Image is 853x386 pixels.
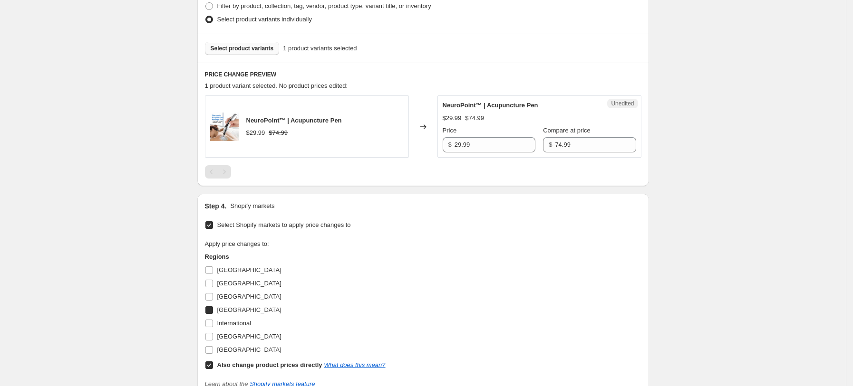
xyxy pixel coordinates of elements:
button: Select product variants [205,42,280,55]
p: Shopify markets [230,201,274,211]
span: $ [448,141,452,148]
span: [GEOGRAPHIC_DATA] [217,266,281,273]
span: NeuroPoint™ | Acupuncture Pen [443,102,538,109]
span: $ [549,141,552,148]
span: Apply price changes to: [205,240,269,247]
span: [GEOGRAPHIC_DATA] [217,293,281,300]
span: 1 product variant selected. No product prices edited: [205,82,348,89]
span: Compare at price [543,127,591,134]
b: Also change product prices directly [217,361,322,368]
span: [GEOGRAPHIC_DATA] [217,280,281,287]
img: 5_9f680457-9ccb-4122-a16e-f10ba9f78b3e_80x.png [210,113,239,141]
span: Price [443,127,457,134]
span: Select product variants [211,45,274,52]
span: 1 product variants selected [283,44,357,53]
nav: Pagination [205,165,231,179]
span: Unedited [611,100,634,107]
h6: PRICE CHANGE PREVIEW [205,71,641,78]
span: $29.99 [246,129,265,136]
span: NeuroPoint™ | Acupuncture Pen [246,117,342,124]
span: Select Shopify markets to apply price changes to [217,221,351,228]
h2: Step 4. [205,201,227,211]
span: [GEOGRAPHIC_DATA] [217,306,281,313]
span: $74.99 [269,129,288,136]
span: [GEOGRAPHIC_DATA] [217,333,281,340]
a: What does this mean? [324,361,385,368]
span: $74.99 [465,114,484,122]
span: Filter by product, collection, tag, vendor, product type, variant title, or inventory [217,2,431,9]
span: International [217,320,252,327]
span: $29.99 [443,114,462,122]
h3: Regions [205,252,386,262]
span: [GEOGRAPHIC_DATA] [217,346,281,353]
span: Select product variants individually [217,16,312,23]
